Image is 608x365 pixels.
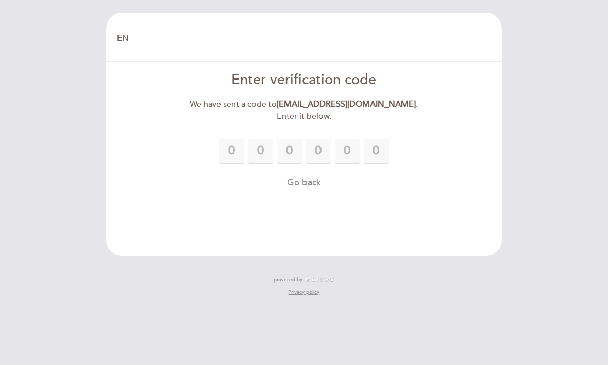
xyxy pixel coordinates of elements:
[274,276,334,283] a: powered by
[219,139,244,164] input: 0
[306,139,331,164] input: 0
[364,139,389,164] input: 0
[277,139,302,164] input: 0
[248,139,273,164] input: 0
[287,176,321,189] button: Go back
[277,99,416,109] strong: [EMAIL_ADDRESS][DOMAIN_NAME]
[186,70,423,90] div: Enter verification code
[274,276,302,283] span: powered by
[335,139,360,164] input: 0
[305,277,334,282] img: MEITRE
[288,289,319,296] a: Privacy policy
[186,99,423,122] div: We have sent a code to . Enter it below.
